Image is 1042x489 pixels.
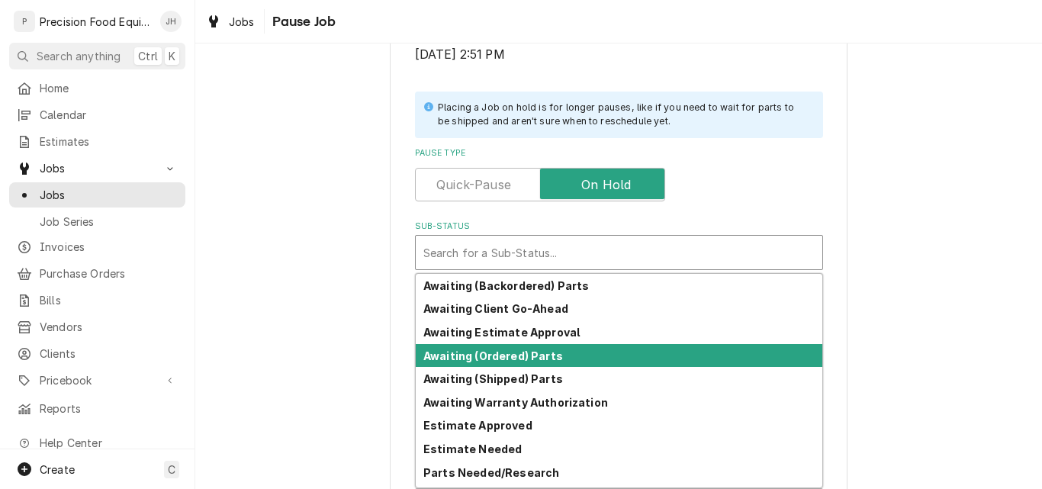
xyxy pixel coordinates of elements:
[9,209,185,234] a: Job Series
[268,11,336,32] span: Pause Job
[14,11,35,32] div: Precision Food Equipment LLC's Avatar
[138,48,158,64] span: Ctrl
[9,341,185,366] a: Clients
[40,239,178,255] span: Invoices
[423,326,580,339] strong: Awaiting Estimate Approval
[14,11,35,32] div: P
[423,466,559,479] strong: Parts Needed/Research
[37,48,121,64] span: Search anything
[438,101,808,129] div: Placing a Job on hold is for longer pauses, like if you need to wait for parts to be shipped and ...
[160,11,182,32] div: Jason Hertel's Avatar
[40,346,178,362] span: Clients
[40,134,178,150] span: Estimates
[9,288,185,313] a: Bills
[423,396,608,409] strong: Awaiting Warranty Authorization
[415,47,505,62] span: [DATE] 2:51 PM
[9,234,185,259] a: Invoices
[423,419,532,432] strong: Estimate Approved
[423,372,563,385] strong: Awaiting (Shipped) Parts
[40,160,155,176] span: Jobs
[40,372,155,388] span: Pricebook
[423,442,522,455] strong: Estimate Needed
[423,349,563,362] strong: Awaiting (Ordered) Parts
[9,76,185,101] a: Home
[415,220,823,270] div: Sub-Status
[40,265,178,281] span: Purchase Orders
[40,80,178,96] span: Home
[160,11,182,32] div: JH
[40,292,178,308] span: Bills
[9,430,185,455] a: Go to Help Center
[40,319,178,335] span: Vendors
[40,14,152,30] div: Precision Food Equipment LLC
[9,102,185,127] a: Calendar
[40,401,178,417] span: Reports
[9,368,185,393] a: Go to Pricebook
[415,220,823,233] label: Sub-Status
[40,435,176,451] span: Help Center
[9,314,185,339] a: Vendors
[168,462,175,478] span: C
[9,182,185,208] a: Jobs
[9,261,185,286] a: Purchase Orders
[9,129,185,154] a: Estimates
[40,107,178,123] span: Calendar
[40,214,178,230] span: Job Series
[200,9,261,34] a: Jobs
[169,48,175,64] span: K
[9,396,185,421] a: Reports
[423,302,568,315] strong: Awaiting Client Go-Ahead
[415,46,823,64] span: Last Started/Resumed On
[415,31,823,63] div: Last Started/Resumed On
[415,147,823,159] label: Pause Type
[423,279,589,292] strong: Awaiting (Backordered) Parts
[9,156,185,181] a: Go to Jobs
[229,14,255,30] span: Jobs
[40,463,75,476] span: Create
[415,147,823,201] div: Pause Type
[40,187,178,203] span: Jobs
[9,43,185,69] button: Search anythingCtrlK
